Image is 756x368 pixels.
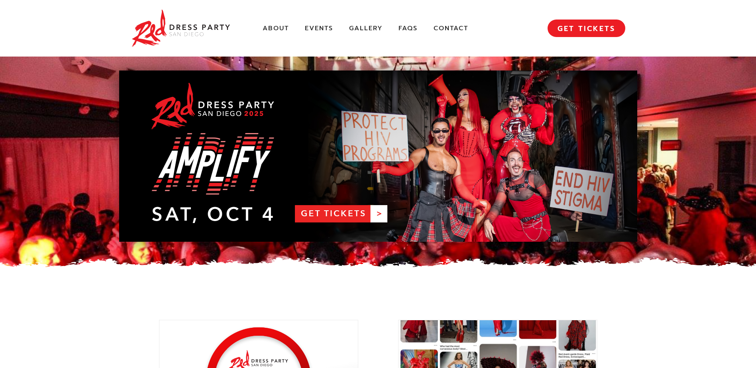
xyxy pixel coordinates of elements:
a: FAQs [399,24,418,33]
a: Events [305,24,333,33]
a: About [263,24,289,33]
a: Gallery [349,24,383,33]
img: Red Dress Party San Diego [131,8,231,49]
a: Contact [434,24,468,33]
a: GET TICKETS [548,20,625,37]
